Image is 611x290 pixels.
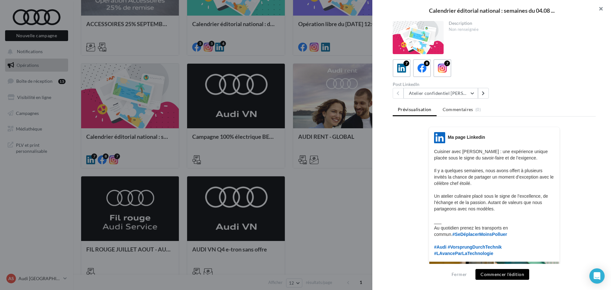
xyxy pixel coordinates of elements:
span: (0) [475,107,481,112]
div: Ma page Linkedin [448,134,485,140]
span: #Audi [434,244,446,250]
p: Cuisiner avec [PERSON_NAME] : une expérience unique placée sous le signe du savoir-faire et de l’... [434,148,554,257]
div: 7 [404,60,409,66]
span: Calendrier éditorial national : semaines du 04.08 ... [429,8,555,13]
button: Atelier confidentiel [PERSON_NAME] [404,88,478,99]
div: Description [449,21,591,25]
button: Commencer l'édition [475,269,529,280]
button: Fermer [449,271,469,278]
span: #VorsprungDurchTechnik [448,244,502,250]
span: #LAvanceParLaTechnologie [434,251,493,256]
div: 7 [444,60,450,66]
span: Commentaires [443,106,473,113]
div: Post LinkedIn [393,82,492,87]
span: #SeDéplacerMoinsPolluer [453,232,507,237]
div: Non renseignée [449,27,591,32]
div: 8 [424,60,430,66]
div: Open Intercom Messenger [589,268,605,284]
